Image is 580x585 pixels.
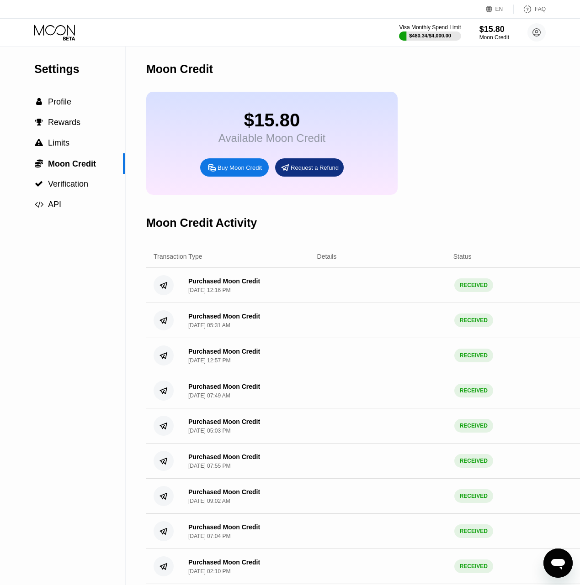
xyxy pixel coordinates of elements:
[454,559,493,573] div: RECEIVED
[188,568,230,575] div: [DATE] 02:10 PM
[454,313,493,327] div: RECEIVED
[454,489,493,503] div: RECEIVED
[188,498,230,504] div: [DATE] 09:02 AM
[188,523,260,531] div: Purchased Moon Credit
[495,6,503,12] div: EN
[34,118,43,126] div: 
[454,454,493,468] div: RECEIVED
[48,159,96,168] span: Moon Credit
[188,348,260,355] div: Purchased Moon Credit
[188,322,230,329] div: [DATE] 05:31 AM
[34,139,43,147] div: 
[188,559,260,566] div: Purchased Moon Credit
[188,533,230,539] div: [DATE] 07:04 PM
[35,180,43,188] span: 
[486,5,514,14] div: EN
[188,453,260,460] div: Purchased Moon Credit
[479,25,509,34] div: $15.80
[454,524,493,538] div: RECEIVED
[146,63,213,76] div: Moon Credit
[188,357,230,364] div: [DATE] 12:57 PM
[34,98,43,106] div: 
[188,463,230,469] div: [DATE] 07:55 PM
[317,253,337,260] div: Details
[34,180,43,188] div: 
[291,164,339,172] div: Request a Refund
[535,6,546,12] div: FAQ
[479,34,509,41] div: Moon Credit
[48,97,71,106] span: Profile
[218,164,262,172] div: Buy Moon Credit
[514,5,546,14] div: FAQ
[188,313,260,320] div: Purchased Moon Credit
[34,63,125,76] div: Settings
[48,200,61,209] span: API
[188,287,230,293] div: [DATE] 12:16 PM
[218,110,325,131] div: $15.80
[188,277,260,285] div: Purchased Moon Credit
[36,98,42,106] span: 
[479,25,509,41] div: $15.80Moon Credit
[154,253,202,260] div: Transaction Type
[48,138,69,147] span: Limits
[188,392,230,399] div: [DATE] 07:49 AM
[454,349,493,362] div: RECEIVED
[48,179,88,188] span: Verification
[275,158,344,177] div: Request a Refund
[188,428,230,434] div: [DATE] 05:03 PM
[200,158,269,177] div: Buy Moon Credit
[454,384,493,397] div: RECEIVED
[188,418,260,425] div: Purchased Moon Credit
[34,200,43,209] div: 
[454,419,493,433] div: RECEIVED
[454,278,493,292] div: RECEIVED
[188,488,260,496] div: Purchased Moon Credit
[409,33,451,38] div: $480.34 / $4,000.00
[35,139,43,147] span: 
[399,24,461,31] div: Visa Monthly Spend Limit
[453,253,472,260] div: Status
[399,24,461,41] div: Visa Monthly Spend Limit$480.34/$4,000.00
[146,216,257,230] div: Moon Credit Activity
[35,118,43,126] span: 
[35,200,43,209] span: 
[543,548,573,578] iframe: Butoni për hapjen e dritares së dërgimit të mesazheve
[34,159,43,168] div: 
[188,383,260,390] div: Purchased Moon Credit
[218,132,325,145] div: Available Moon Credit
[35,159,43,168] span: 
[48,118,80,127] span: Rewards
